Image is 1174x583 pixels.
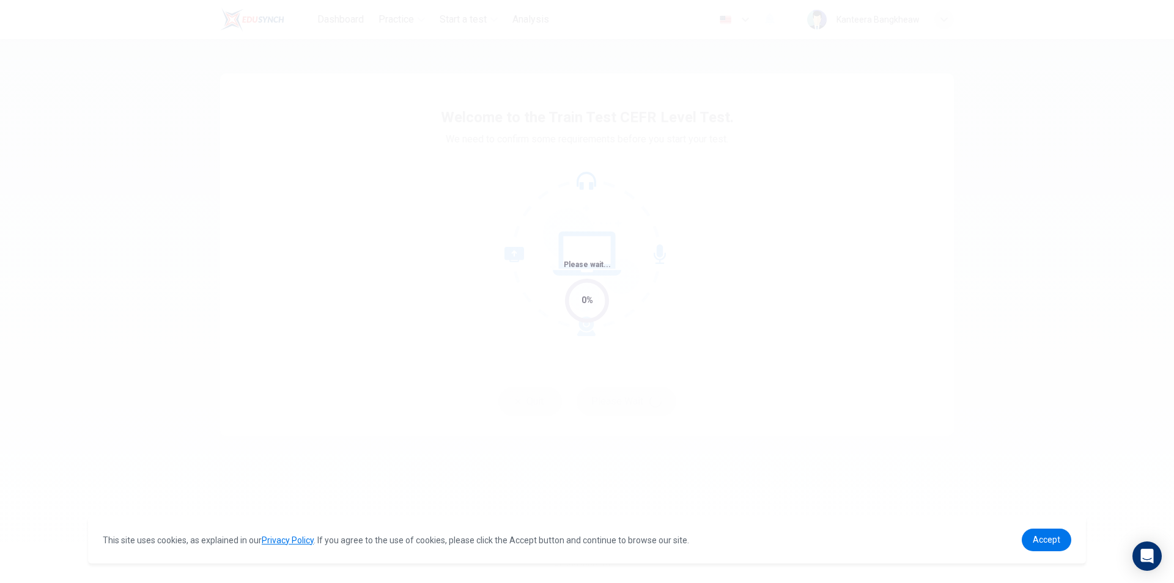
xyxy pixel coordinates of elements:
[262,535,314,545] a: Privacy Policy
[1022,529,1071,551] a: dismiss cookie message
[581,293,593,307] div: 0%
[564,260,611,269] span: Please wait...
[1033,535,1060,544] span: Accept
[103,535,689,545] span: This site uses cookies, as explained in our . If you agree to the use of cookies, please click th...
[1132,541,1162,571] div: Open Intercom Messenger
[88,516,1086,563] div: cookieconsent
